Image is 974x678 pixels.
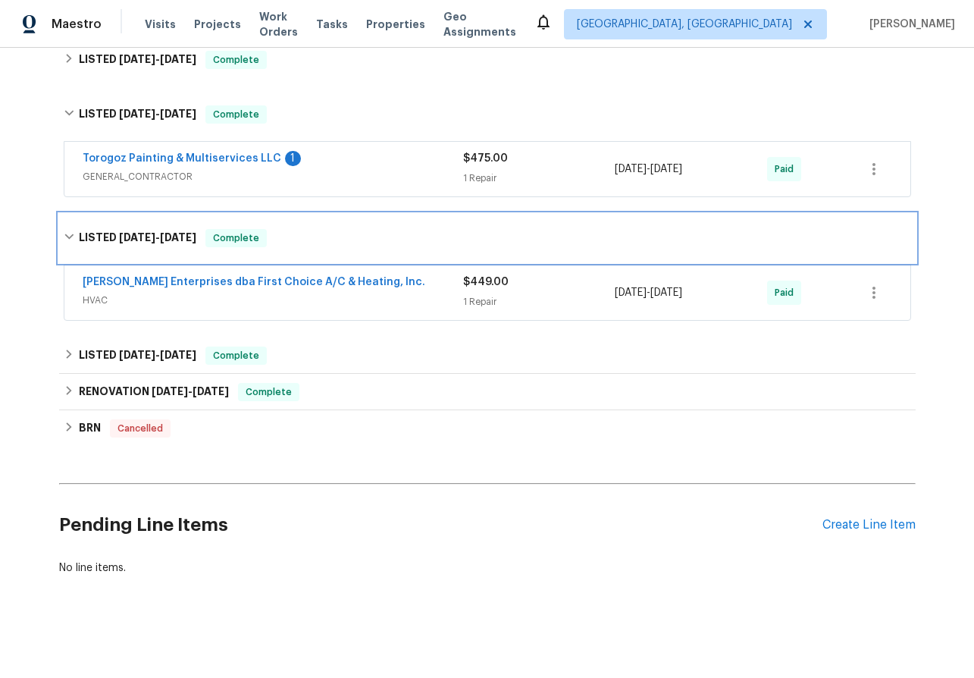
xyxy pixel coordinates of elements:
div: LISTED [DATE]-[DATE]Complete [59,214,916,262]
h6: LISTED [79,105,196,124]
span: Work Orders [259,9,298,39]
span: Tasks [316,19,348,30]
span: Complete [207,231,265,246]
span: Cancelled [111,421,169,436]
h6: LISTED [79,51,196,69]
h6: LISTED [79,347,196,365]
span: Complete [207,52,265,67]
div: 1 Repair [463,171,615,186]
span: [PERSON_NAME] [863,17,955,32]
span: - [119,108,196,119]
span: [DATE] [160,108,196,119]
div: BRN Cancelled [59,410,916,447]
div: 1 Repair [463,294,615,309]
span: $449.00 [463,277,509,287]
div: 1 [285,151,301,166]
span: [DATE] [160,54,196,64]
span: - [615,162,682,177]
span: Geo Assignments [443,9,516,39]
span: [DATE] [119,108,155,119]
span: Properties [366,17,425,32]
a: [PERSON_NAME] Enterprises dba First Choice A/C & Heating, Inc. [83,277,425,287]
span: HVAC [83,293,463,308]
span: - [119,232,196,243]
div: RENOVATION [DATE]-[DATE]Complete [59,374,916,410]
h6: RENOVATION [79,383,229,401]
span: [DATE] [650,287,682,298]
span: [DATE] [615,164,647,174]
span: - [119,54,196,64]
span: Paid [775,162,800,177]
h6: LISTED [79,229,196,247]
a: Torogoz Painting & Multiservices LLC [83,153,281,164]
span: [GEOGRAPHIC_DATA], [GEOGRAPHIC_DATA] [577,17,792,32]
div: LISTED [DATE]-[DATE]Complete [59,90,916,139]
span: $475.00 [463,153,508,164]
span: [DATE] [160,350,196,360]
span: Complete [207,107,265,122]
span: [DATE] [119,232,155,243]
span: - [119,350,196,360]
span: [DATE] [615,287,647,298]
div: LISTED [DATE]-[DATE]Complete [59,337,916,374]
div: Create Line Item [822,518,916,532]
span: [DATE] [160,232,196,243]
span: [DATE] [119,350,155,360]
div: No line items. [59,560,916,576]
div: LISTED [DATE]-[DATE]Complete [59,42,916,78]
h6: BRN [79,419,101,438]
span: Paid [775,285,800,300]
span: GENERAL_CONTRACTOR [83,169,463,184]
h2: Pending Line Items [59,490,822,560]
span: [DATE] [650,164,682,174]
span: Visits [145,17,176,32]
span: Complete [240,385,298,400]
span: - [152,386,229,397]
span: Maestro [52,17,102,32]
span: Projects [194,17,241,32]
span: Complete [207,348,265,363]
span: [DATE] [152,386,188,397]
span: [DATE] [193,386,229,397]
span: [DATE] [119,54,155,64]
span: - [615,285,682,300]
